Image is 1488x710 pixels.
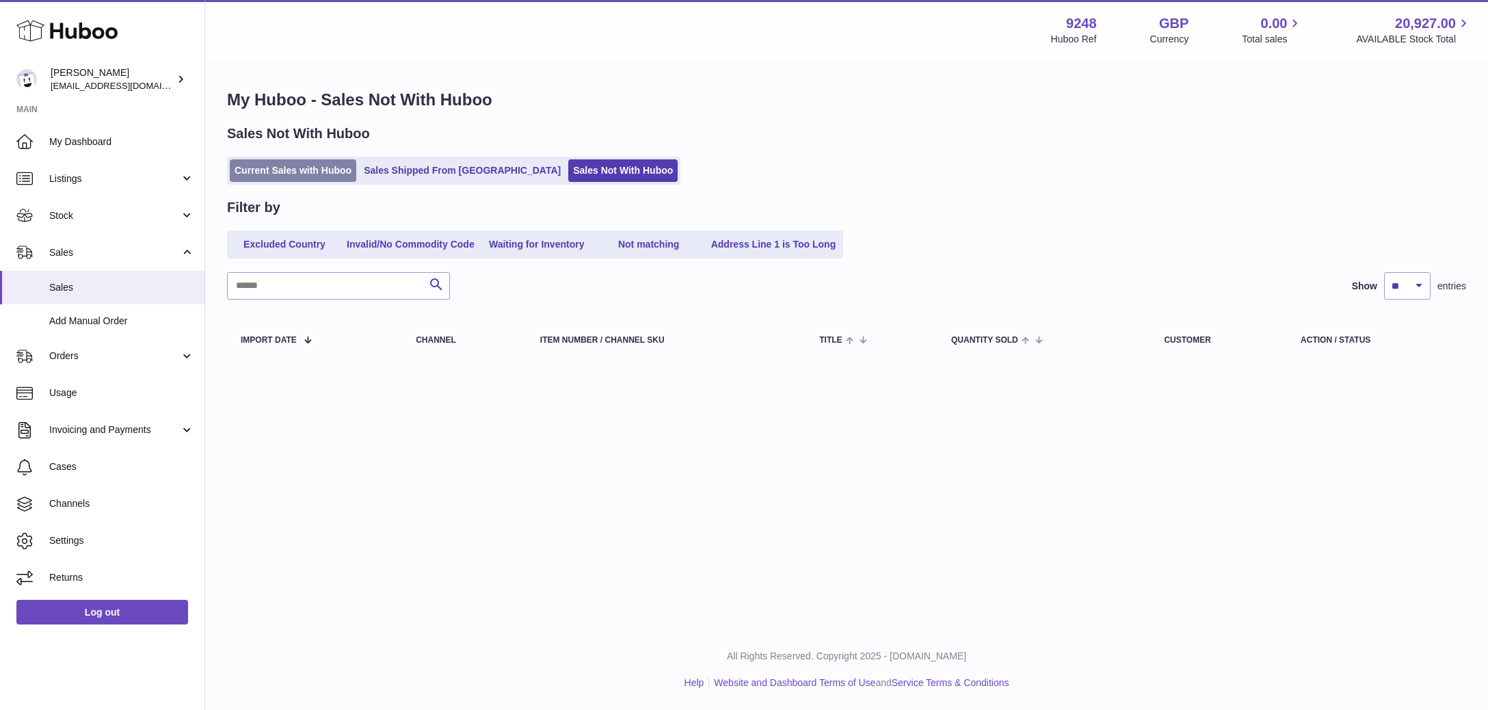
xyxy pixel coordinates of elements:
[227,198,280,217] h2: Filter by
[568,159,678,182] a: Sales Not With Huboo
[342,233,479,256] a: Invalid/No Commodity Code
[1159,14,1188,33] strong: GBP
[49,135,194,148] span: My Dashboard
[49,534,194,547] span: Settings
[1150,33,1189,46] div: Currency
[51,80,201,91] span: [EMAIL_ADDRESS][DOMAIN_NAME]
[49,281,194,294] span: Sales
[49,460,194,473] span: Cases
[49,350,180,363] span: Orders
[241,336,297,345] span: Import date
[819,336,842,345] span: Title
[892,677,1009,688] a: Service Terms & Conditions
[1051,33,1097,46] div: Huboo Ref
[1301,336,1452,345] div: Action / Status
[1242,14,1303,46] a: 0.00 Total sales
[16,69,37,90] img: hello@fjor.life
[227,89,1466,111] h1: My Huboo - Sales Not With Huboo
[49,315,194,328] span: Add Manual Order
[49,172,180,185] span: Listings
[594,233,704,256] a: Not matching
[216,650,1477,663] p: All Rights Reserved. Copyright 2025 - [DOMAIN_NAME]
[16,600,188,624] a: Log out
[1356,14,1472,46] a: 20,927.00 AVAILABLE Stock Total
[51,66,174,92] div: [PERSON_NAME]
[1164,336,1273,345] div: Customer
[227,124,370,143] h2: Sales Not With Huboo
[1395,14,1456,33] span: 20,927.00
[706,233,841,256] a: Address Line 1 is Too Long
[230,233,339,256] a: Excluded Country
[1066,14,1097,33] strong: 9248
[1356,33,1472,46] span: AVAILABLE Stock Total
[49,571,194,584] span: Returns
[416,336,513,345] div: Channel
[1352,280,1377,293] label: Show
[49,246,180,259] span: Sales
[49,497,194,510] span: Channels
[359,159,566,182] a: Sales Shipped From [GEOGRAPHIC_DATA]
[49,423,180,436] span: Invoicing and Payments
[1437,280,1466,293] span: entries
[482,233,592,256] a: Waiting for Inventory
[951,336,1018,345] span: Quantity Sold
[230,159,356,182] a: Current Sales with Huboo
[709,676,1009,689] li: and
[49,209,180,222] span: Stock
[540,336,792,345] div: Item Number / Channel SKU
[1261,14,1288,33] span: 0.00
[714,677,875,688] a: Website and Dashboard Terms of Use
[49,386,194,399] span: Usage
[685,677,704,688] a: Help
[1242,33,1303,46] span: Total sales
